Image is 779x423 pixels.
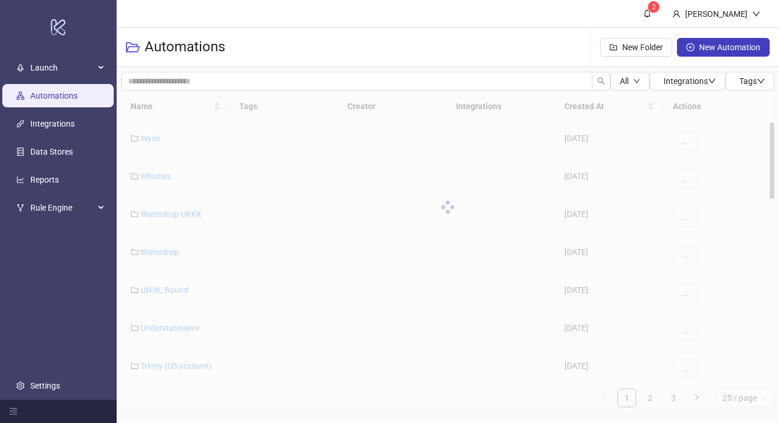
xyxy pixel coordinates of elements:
[620,76,629,86] span: All
[16,64,24,72] span: rocket
[9,407,17,415] span: menu-fold
[648,1,659,13] sup: 2
[757,77,765,85] span: down
[680,8,752,20] div: [PERSON_NAME]
[643,9,651,18] span: bell
[30,91,78,100] a: Automations
[30,119,75,128] a: Integrations
[30,147,73,156] a: Data Stores
[633,78,640,85] span: down
[600,38,672,57] button: New Folder
[622,43,663,52] span: New Folder
[672,10,680,18] span: user
[650,72,725,90] button: Integrationsdown
[739,76,765,86] span: Tags
[609,43,617,51] span: folder-add
[677,38,770,57] button: New Automation
[145,38,225,57] h3: Automations
[597,77,605,85] span: search
[652,3,656,11] span: 2
[686,43,694,51] span: plus-circle
[664,76,716,86] span: Integrations
[30,196,94,219] span: Rule Engine
[30,56,94,79] span: Launch
[725,72,774,90] button: Tagsdown
[16,204,24,212] span: fork
[30,175,59,184] a: Reports
[30,381,60,390] a: Settings
[610,72,650,90] button: Alldown
[708,77,716,85] span: down
[699,43,760,52] span: New Automation
[752,10,760,18] span: down
[126,40,140,54] span: folder-open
